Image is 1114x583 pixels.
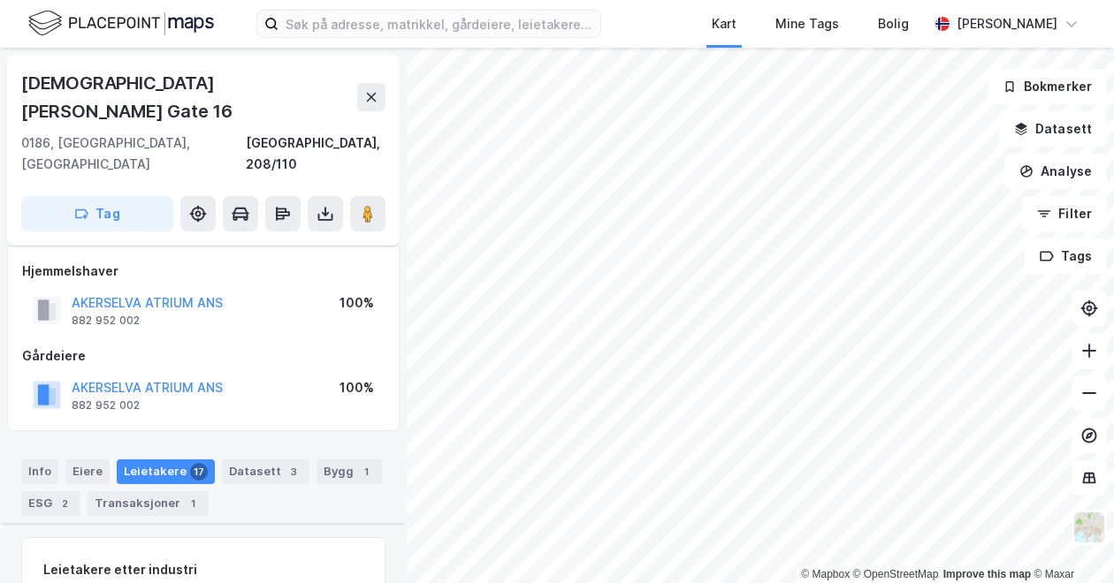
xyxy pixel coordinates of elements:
[88,491,209,516] div: Transaksjoner
[65,459,110,484] div: Eiere
[43,559,363,580] div: Leietakere etter industri
[222,459,309,484] div: Datasett
[1022,196,1107,231] button: Filter
[22,261,385,282] div: Hjemmelshaver
[21,132,246,175] div: 0186, [GEOGRAPHIC_DATA], [GEOGRAPHIC_DATA]
[184,495,202,512] div: 1
[285,463,302,481] div: 3
[278,11,600,37] input: Søk på adresse, matrikkel, gårdeiere, leietakere eller personer
[21,69,357,125] div: [DEMOGRAPHIC_DATA][PERSON_NAME] Gate 16
[21,459,58,484] div: Info
[340,377,374,398] div: 100%
[1026,498,1114,583] div: Kontrollprogram for chat
[72,314,140,328] div: 882 952 002
[775,13,839,34] div: Mine Tags
[712,13,736,34] div: Kart
[988,69,1107,104] button: Bokmerker
[801,568,850,580] a: Mapbox
[22,345,385,367] div: Gårdeiere
[340,292,374,314] div: 100%
[317,459,382,484] div: Bygg
[21,196,173,231] button: Tag
[1004,154,1107,189] button: Analyse
[999,111,1107,147] button: Datasett
[117,459,215,484] div: Leietakere
[72,398,140,413] div: 882 952 002
[878,13,909,34] div: Bolig
[943,568,1031,580] a: Improve this map
[957,13,1057,34] div: [PERSON_NAME]
[1025,238,1107,274] button: Tags
[357,463,375,481] div: 1
[190,463,208,481] div: 17
[1026,498,1114,583] iframe: Chat Widget
[246,132,385,175] div: [GEOGRAPHIC_DATA], 208/110
[56,495,73,512] div: 2
[21,491,80,516] div: ESG
[28,8,214,39] img: logo.f888ab2527a4732fd821a326f86c7f29.svg
[853,568,939,580] a: OpenStreetMap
